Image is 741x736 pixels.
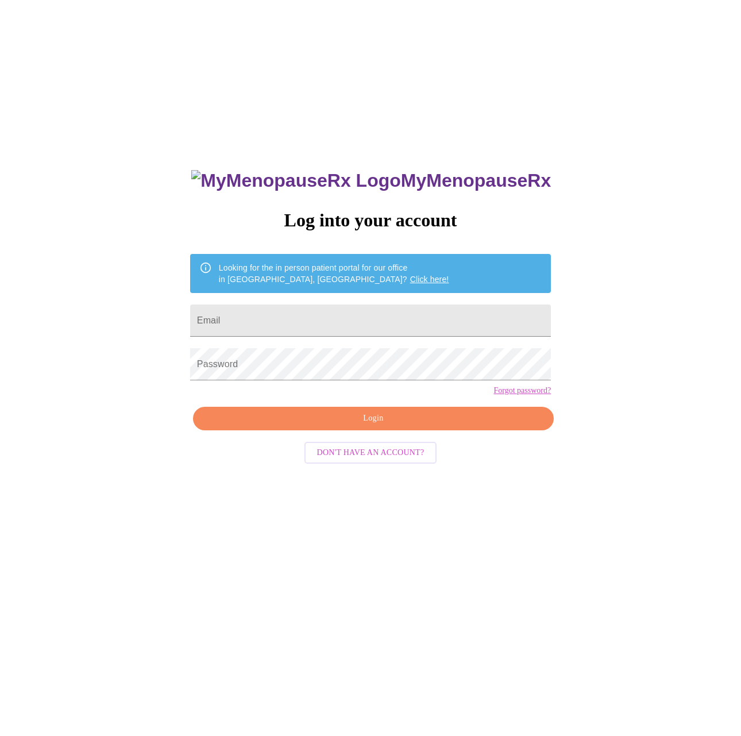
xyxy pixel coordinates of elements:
span: Don't have an account? [317,446,424,460]
div: Looking for the in person patient portal for our office in [GEOGRAPHIC_DATA], [GEOGRAPHIC_DATA]? [219,257,449,290]
img: MyMenopauseRx Logo [191,170,400,191]
h3: MyMenopauseRx [191,170,551,191]
button: Login [193,407,554,430]
span: Login [206,411,541,426]
a: Don't have an account? [302,447,440,457]
a: Click here! [410,275,449,284]
button: Don't have an account? [304,442,437,464]
a: Forgot password? [493,386,551,395]
h3: Log into your account [190,210,551,231]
